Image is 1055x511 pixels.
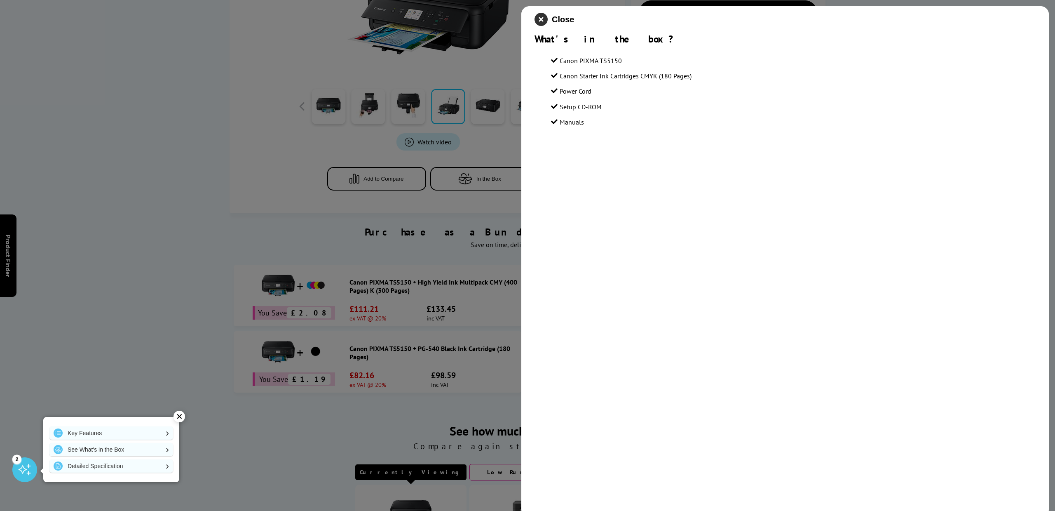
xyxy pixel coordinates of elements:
[49,443,173,456] a: See What's in the Box
[560,103,602,111] span: Setup CD-ROM
[12,454,21,464] div: 2
[560,72,692,80] span: Canon Starter Ink Cartridges CMYK (180 Pages)
[535,33,1036,45] div: What's in the box?
[535,13,574,26] button: close modal
[560,87,591,95] span: Power Cord
[552,15,574,24] span: Close
[49,459,173,473] a: Detailed Specification
[173,411,185,422] div: ✕
[560,57,622,65] span: Canon PIXMA TS5150
[560,118,584,126] span: Manuals
[49,426,173,440] a: Key Features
